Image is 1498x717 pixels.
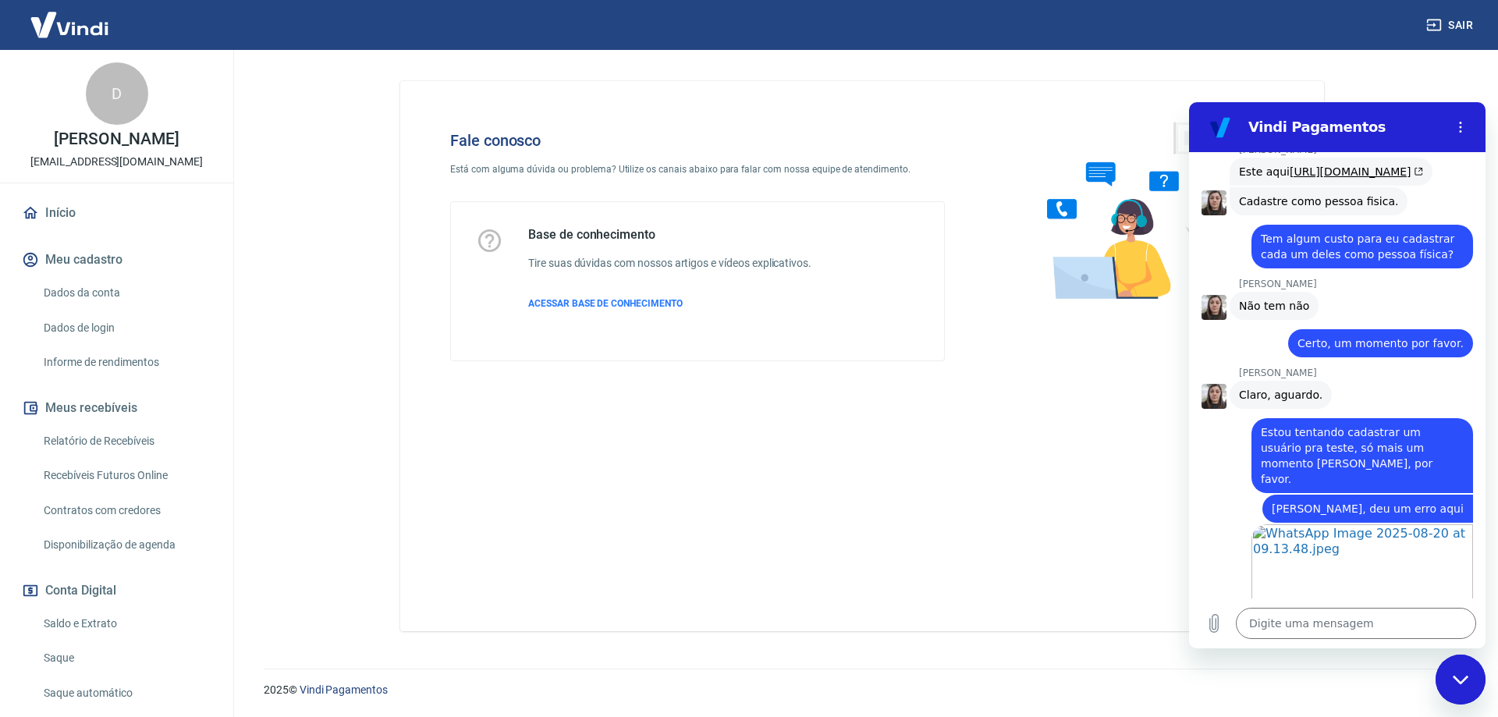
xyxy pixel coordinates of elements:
[1189,102,1486,648] iframe: Janela de mensagens
[86,62,148,125] div: D
[37,529,215,561] a: Disponibilização de agenda
[37,608,215,640] a: Saldo e Extrato
[37,312,215,344] a: Dados de login
[450,131,945,150] h4: Fale conosco
[19,1,120,48] img: Vindi
[19,391,215,425] button: Meus recebíveis
[528,227,811,243] h5: Base de conhecimento
[1436,655,1486,705] iframe: Botão para abrir a janela de mensagens, conversa em andamento
[19,243,215,277] button: Meu cadastro
[54,131,179,147] p: [PERSON_NAME]
[528,298,683,309] span: ACESSAR BASE DE CONHECIMENTO
[37,346,215,378] a: Informe de rendimentos
[528,255,811,272] h6: Tire suas dúvidas com nossos artigos e vídeos explicativos.
[37,495,215,527] a: Contratos com credores
[37,677,215,709] a: Saque automático
[37,642,215,674] a: Saque
[19,573,215,608] button: Conta Digital
[19,196,215,230] a: Início
[264,682,1461,698] p: 2025 ©
[1423,11,1479,40] button: Sair
[37,277,215,309] a: Dados da conta
[300,683,388,696] a: Vindi Pagamentos
[1016,106,1253,314] img: Fale conosco
[30,154,203,170] p: [EMAIL_ADDRESS][DOMAIN_NAME]
[450,162,945,176] p: Está com alguma dúvida ou problema? Utilize os canais abaixo para falar com nossa equipe de atend...
[528,296,811,311] a: ACESSAR BASE DE CONHECIMENTO
[37,460,215,492] a: Recebíveis Futuros Online
[37,425,215,457] a: Relatório de Recebíveis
